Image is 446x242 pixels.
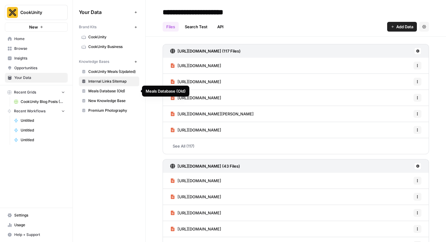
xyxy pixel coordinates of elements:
[387,22,417,32] button: Add Data
[79,67,139,77] a: CookUnity Meals (Updated)
[5,22,68,32] button: New
[14,75,65,80] span: Your Data
[163,138,429,154] a: See All (117)
[170,189,221,205] a: [URL][DOMAIN_NAME]
[5,107,68,116] button: Recent Workflows
[79,59,109,64] span: Knowledge Bases
[5,63,68,73] a: Opportunities
[79,42,139,52] a: CookUnity Business
[88,69,137,74] span: CookUnity Meals (Updated)
[181,22,211,32] a: Search Test
[88,44,137,49] span: CookUnity Business
[79,9,132,16] span: Your Data
[177,226,221,232] span: [URL][DOMAIN_NAME]
[170,205,221,221] a: [URL][DOMAIN_NAME]
[14,232,65,237] span: Help + Support
[14,108,46,114] span: Recent Workflows
[170,122,221,138] a: [URL][DOMAIN_NAME]
[396,24,413,30] span: Add Data
[170,44,241,58] a: [URL][DOMAIN_NAME] (117 Files)
[5,210,68,220] a: Settings
[14,65,65,71] span: Opportunities
[11,116,68,125] a: Untitled
[177,48,241,54] h3: [URL][DOMAIN_NAME] (117 Files)
[79,32,139,42] a: CookUnity
[177,127,221,133] span: [URL][DOMAIN_NAME]
[7,7,18,18] img: CookUnity Logo
[79,96,139,106] a: New Knowledge Base
[88,34,137,40] span: CookUnity
[146,88,186,94] div: Meals Database (Old)
[170,159,240,173] a: [URL][DOMAIN_NAME] (43 Files)
[170,173,221,189] a: [URL][DOMAIN_NAME]
[163,22,179,32] a: Files
[177,178,221,184] span: [URL][DOMAIN_NAME]
[14,90,36,95] span: Recent Grids
[5,34,68,44] a: Home
[177,163,240,169] h3: [URL][DOMAIN_NAME] (43 Files)
[170,90,221,106] a: [URL][DOMAIN_NAME]
[5,53,68,63] a: Insights
[14,222,65,228] span: Usage
[170,221,221,237] a: [URL][DOMAIN_NAME]
[21,99,65,104] span: CookUnity Blog Posts (B2B)
[29,24,38,30] span: New
[5,5,68,20] button: Workspace: CookUnity
[14,56,65,61] span: Insights
[170,74,221,90] a: [URL][DOMAIN_NAME]
[14,213,65,218] span: Settings
[177,95,221,101] span: [URL][DOMAIN_NAME]
[5,230,68,240] button: Help + Support
[5,44,68,53] a: Browse
[214,22,227,32] a: API
[88,88,137,94] span: Meals Database (Old)
[79,24,96,30] span: Brand Kits
[11,125,68,135] a: Untitled
[177,111,254,117] span: [URL][DOMAIN_NAME][PERSON_NAME]
[5,220,68,230] a: Usage
[14,46,65,51] span: Browse
[177,63,221,69] span: [URL][DOMAIN_NAME]
[14,36,65,42] span: Home
[79,106,139,115] a: Premium Photography
[88,98,137,104] span: New Knowledge Base
[170,106,254,122] a: [URL][DOMAIN_NAME][PERSON_NAME]
[177,79,221,85] span: [URL][DOMAIN_NAME]
[170,58,221,73] a: [URL][DOMAIN_NAME]
[21,118,65,123] span: Untitled
[21,137,65,143] span: Untitled
[177,194,221,200] span: [URL][DOMAIN_NAME]
[20,9,57,15] span: CookUnity
[88,108,137,113] span: Premium Photography
[177,210,221,216] span: [URL][DOMAIN_NAME]
[11,135,68,145] a: Untitled
[5,88,68,97] button: Recent Grids
[5,73,68,83] a: Your Data
[79,86,139,96] a: Meals Database (Old)
[11,97,68,107] a: CookUnity Blog Posts (B2B)
[79,77,139,86] a: Internal Links Sitemap
[88,79,137,84] span: Internal Links Sitemap
[21,128,65,133] span: Untitled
